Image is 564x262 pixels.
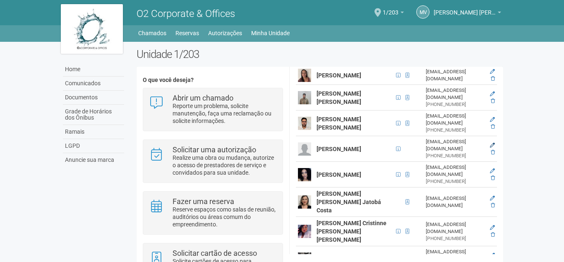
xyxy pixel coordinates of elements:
a: Solicitar uma autorização Realize uma obra ou mudança, autorize o acesso de prestadores de serviç... [149,146,276,176]
a: Editar membro [490,69,495,75]
p: Realize uma obra ou mudança, autorize o acesso de prestadores de serviço e convidados para sua un... [173,154,276,176]
img: user.png [298,225,311,238]
img: user.png [298,195,311,209]
div: [EMAIL_ADDRESS][DOMAIN_NAME] [426,68,485,82]
a: Excluir membro [491,98,495,104]
img: user.png [298,91,311,104]
div: [EMAIL_ADDRESS][DOMAIN_NAME] [426,87,485,101]
img: user.png [298,168,311,181]
strong: Fazer uma reserva [173,197,234,206]
strong: [PERSON_NAME] [PERSON_NAME] [317,116,361,131]
a: Editar membro [490,225,495,231]
div: [PHONE_NUMBER] [426,127,485,134]
a: Reservas [175,27,199,39]
a: Editar membro [490,117,495,123]
span: 1/203 [383,1,398,16]
img: user.png [298,69,311,82]
strong: Abrir um chamado [173,94,233,102]
a: Autorizações [208,27,242,39]
div: [EMAIL_ADDRESS][DOMAIN_NAME] [426,138,485,152]
strong: [PERSON_NAME] Cristinne [PERSON_NAME] [PERSON_NAME] [317,220,386,243]
a: Editar membro [490,168,495,174]
strong: [PERSON_NAME] [PERSON_NAME] Jatobá Costa [317,190,381,214]
a: Excluir membro [491,149,495,155]
a: Editar membro [490,195,495,201]
a: Chamados [138,27,166,39]
strong: Solicitar cartão de acesso [173,249,257,257]
a: Editar membro [490,252,495,258]
a: Comunicados [63,77,124,91]
h4: O que você deseja? [143,77,283,83]
img: user.png [298,142,311,156]
a: Documentos [63,91,124,105]
strong: [PERSON_NAME] [317,146,361,152]
span: O2 Corporate & Offices [137,8,235,19]
strong: [PERSON_NAME] [317,72,361,79]
a: Home [63,62,124,77]
img: logo.jpg [61,4,123,54]
a: LGPD [63,139,124,153]
a: Minha Unidade [251,27,290,39]
a: 1/203 [383,10,404,17]
a: Editar membro [490,91,495,97]
strong: Solicitar uma autorização [173,145,256,154]
div: [PHONE_NUMBER] [426,152,485,159]
a: Excluir membro [491,124,495,130]
a: [PERSON_NAME] [PERSON_NAME] [434,10,501,17]
p: Reserve espaços como salas de reunião, auditórios ou áreas comum do empreendimento. [173,206,276,228]
a: Anuncie sua marca [63,153,124,167]
a: Fazer uma reserva Reserve espaços como salas de reunião, auditórios ou áreas comum do empreendime... [149,198,276,228]
a: Excluir membro [491,175,495,181]
a: Excluir membro [491,76,495,82]
a: Excluir membro [491,202,495,208]
img: user.png [298,117,311,130]
h2: Unidade 1/203 [137,48,504,60]
p: Reporte um problema, solicite manutenção, faça uma reclamação ou solicite informações. [173,102,276,125]
a: Excluir membro [491,232,495,238]
a: Ramais [63,125,124,139]
a: Grade de Horários dos Ônibus [63,105,124,125]
span: Marcus Vinicius da Silveira Costa [434,1,496,16]
strong: [PERSON_NAME] [317,171,361,178]
div: [EMAIL_ADDRESS][DOMAIN_NAME] [426,195,485,209]
div: [PHONE_NUMBER] [426,101,485,108]
a: Abrir um chamado Reporte um problema, solicite manutenção, faça uma reclamação ou solicite inform... [149,94,276,125]
strong: [PERSON_NAME] [PERSON_NAME] [317,90,361,105]
div: [EMAIL_ADDRESS][DOMAIN_NAME] [426,164,485,178]
div: [EMAIL_ADDRESS][DOMAIN_NAME] [426,221,485,235]
div: [EMAIL_ADDRESS][DOMAIN_NAME] [426,113,485,127]
a: Editar membro [490,142,495,148]
div: [PHONE_NUMBER] [426,178,485,185]
div: [PHONE_NUMBER] [426,235,485,242]
a: MV [416,5,430,19]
